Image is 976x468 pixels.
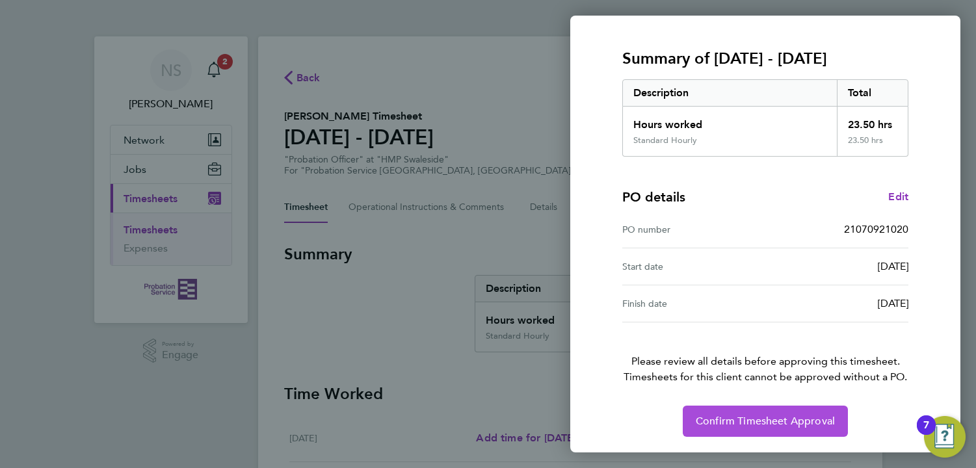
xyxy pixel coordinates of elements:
[622,48,908,69] h3: Summary of [DATE] - [DATE]
[633,135,697,146] div: Standard Hourly
[837,107,908,135] div: 23.50 hrs
[622,79,908,157] div: Summary of 18 - 24 Aug 2025
[765,296,908,311] div: [DATE]
[623,80,837,106] div: Description
[837,80,908,106] div: Total
[888,190,908,203] span: Edit
[623,107,837,135] div: Hours worked
[607,369,924,385] span: Timesheets for this client cannot be approved without a PO.
[622,222,765,237] div: PO number
[844,223,908,235] span: 21070921020
[683,406,848,437] button: Confirm Timesheet Approval
[622,259,765,274] div: Start date
[888,189,908,205] a: Edit
[923,425,929,442] div: 7
[622,188,685,206] h4: PO details
[837,135,908,156] div: 23.50 hrs
[607,322,924,385] p: Please review all details before approving this timesheet.
[765,259,908,274] div: [DATE]
[696,415,835,428] span: Confirm Timesheet Approval
[622,296,765,311] div: Finish date
[924,416,966,458] button: Open Resource Center, 7 new notifications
